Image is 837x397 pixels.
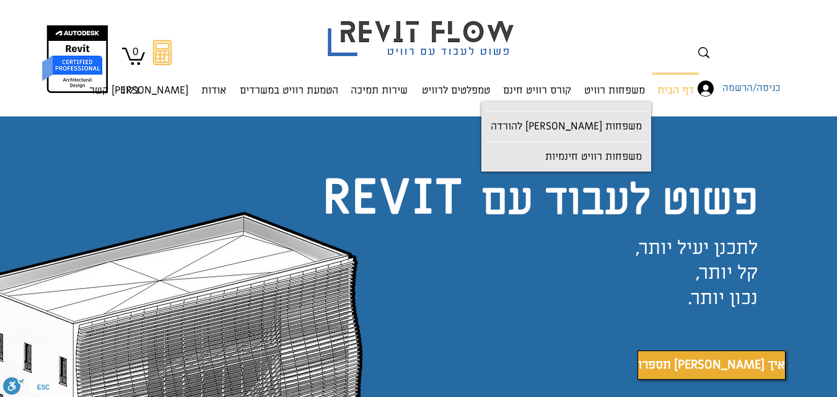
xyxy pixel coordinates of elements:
[112,72,700,97] nav: אתר
[344,72,414,97] a: שירות תמיכה
[41,25,110,94] img: autodesk certified professional in revit for architectural design יונתן אלדד
[540,142,647,172] p: משפחות רוויט חינמיות
[116,73,144,108] p: בלוג
[115,72,146,97] a: בלוג
[84,73,193,108] p: [PERSON_NAME] קשר
[322,165,463,231] span: REVIT
[146,72,195,97] a: [PERSON_NAME] קשר
[579,73,650,108] p: משפחות רוויט
[195,72,232,97] a: אודות
[235,73,343,108] p: הטמעת רוויט במשרדים
[577,72,651,97] a: משפחות רוויט
[486,111,647,141] p: משפחות [PERSON_NAME] להורדה
[133,46,138,58] text: 0
[635,235,758,311] span: לתכנן יעיל יותר, קל יותר, נכון יותר.
[122,46,145,65] a: עגלה עם 0 פריטים
[153,40,172,65] svg: מחשבון מעבר מאוטוקאד לרוויט
[417,73,495,108] p: טמפלטים לרוויט
[481,172,758,229] span: פשוט לעבוד עם
[496,72,577,97] a: קורס רוויט חינם
[484,111,648,141] a: משפחות [PERSON_NAME] להורדה
[315,2,530,59] img: Revit flow logo פשוט לעבוד עם רוויט
[718,81,784,97] span: כניסה/הרשמה
[414,72,496,97] a: טמפלטים לרוויט
[689,77,745,100] button: כניסה/הרשמה
[232,72,344,97] a: הטמעת רוויט במשרדים
[498,73,576,108] p: קורס רוויט חינם
[484,141,648,172] a: משפחות רוויט חינמיות
[346,73,413,108] p: שירות תמיכה
[652,75,699,108] p: דף הבית
[651,72,700,97] a: דף הבית
[638,351,786,380] a: תספרו לי איך
[638,355,785,375] span: תספרו [PERSON_NAME] איך
[196,73,231,108] p: אודות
